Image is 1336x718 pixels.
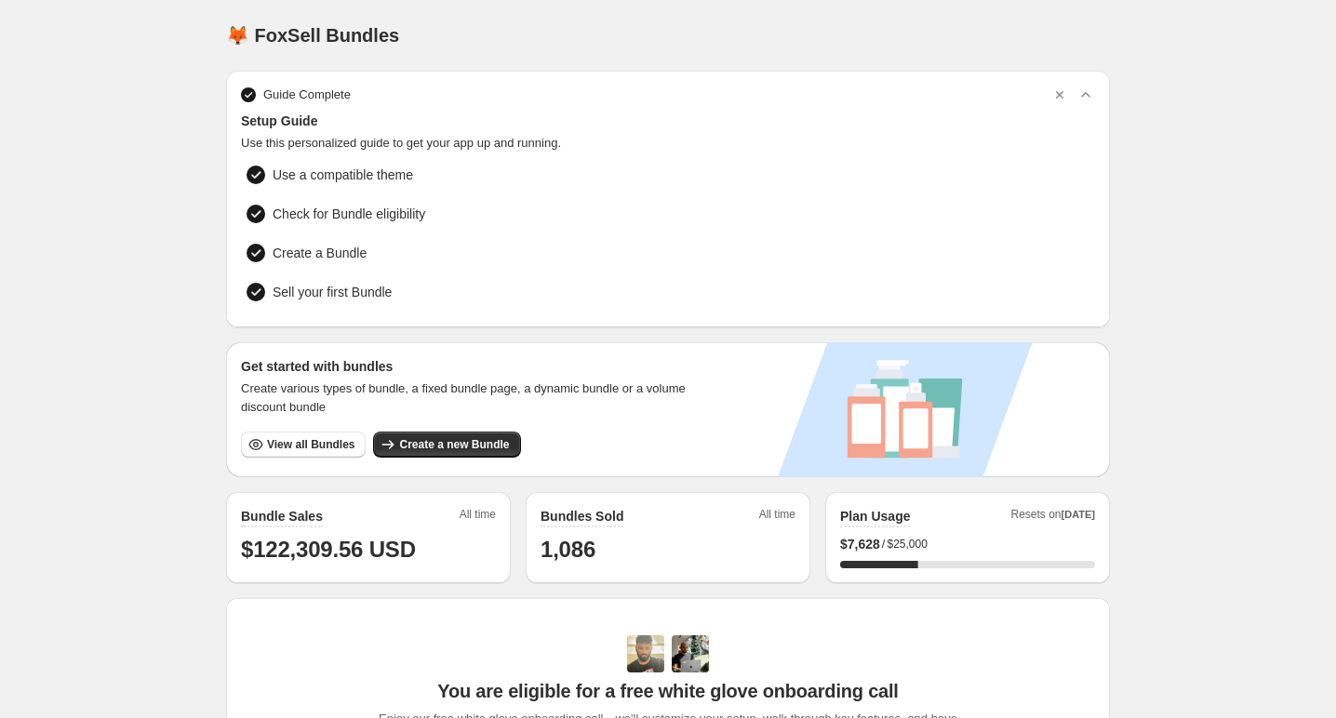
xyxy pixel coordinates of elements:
[887,537,927,552] span: $25,000
[267,437,354,452] span: View all Bundles
[241,112,1095,130] span: Setup Guide
[541,535,795,565] h1: 1,086
[273,283,392,301] span: Sell your first Bundle
[273,166,413,184] span: Use a compatible theme
[241,535,496,565] h1: $122,309.56 USD
[226,24,399,47] h1: 🦊 FoxSell Bundles
[241,379,703,417] span: Create various types of bundle, a fixed bundle page, a dynamic bundle or a volume discount bundle
[840,507,910,525] h2: Plan Usage
[1062,509,1095,520] span: [DATE]
[273,205,425,223] span: Check for Bundle eligibility
[241,357,703,376] h3: Get started with bundles
[759,507,795,527] span: All time
[627,635,664,672] img: Adi
[273,244,367,262] span: Create a Bundle
[241,507,323,525] h2: Bundle Sales
[1011,507,1096,527] span: Resets on
[460,507,496,527] span: All time
[241,432,366,458] button: View all Bundles
[437,680,898,702] span: You are eligible for a free white glove onboarding call
[263,86,351,104] span: Guide Complete
[373,432,520,458] button: Create a new Bundle
[541,507,623,525] h2: Bundles Sold
[672,635,709,672] img: Prakhar
[399,437,509,452] span: Create a new Bundle
[241,134,1095,153] span: Use this personalized guide to get your app up and running.
[840,535,880,553] span: $ 7,628
[840,535,1095,553] div: /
